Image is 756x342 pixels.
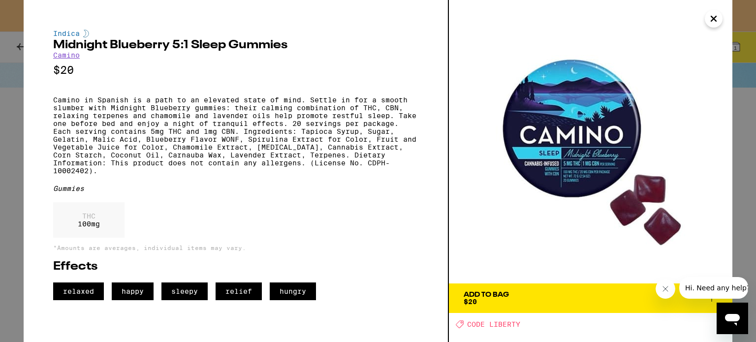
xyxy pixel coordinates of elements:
[53,30,418,37] div: Indica
[53,202,125,238] div: 100 mg
[679,277,748,299] iframe: Message from company
[467,320,520,328] span: CODE LIBERTY
[270,282,316,300] span: hungry
[112,282,154,300] span: happy
[464,291,509,298] div: Add To Bag
[717,303,748,334] iframe: Button to launch messaging window
[83,30,89,37] img: indicaColor.svg
[53,245,418,251] p: *Amounts are averages, individual items may vary.
[449,283,732,313] button: Add To Bag$20
[464,298,477,306] span: $20
[216,282,262,300] span: relief
[53,39,418,51] h2: Midnight Blueberry 5:1 Sleep Gummies
[161,282,208,300] span: sleepy
[6,7,71,15] span: Hi. Need any help?
[53,96,418,175] p: Camino in Spanish is a path to an elevated state of mind. Settle in for a smooth slumber with Mid...
[53,64,418,76] p: $20
[53,185,418,192] div: Gummies
[705,10,723,28] button: Close
[53,51,80,59] a: Camino
[53,282,104,300] span: relaxed
[53,261,418,273] h2: Effects
[78,212,100,220] p: THC
[656,279,675,299] iframe: Close message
